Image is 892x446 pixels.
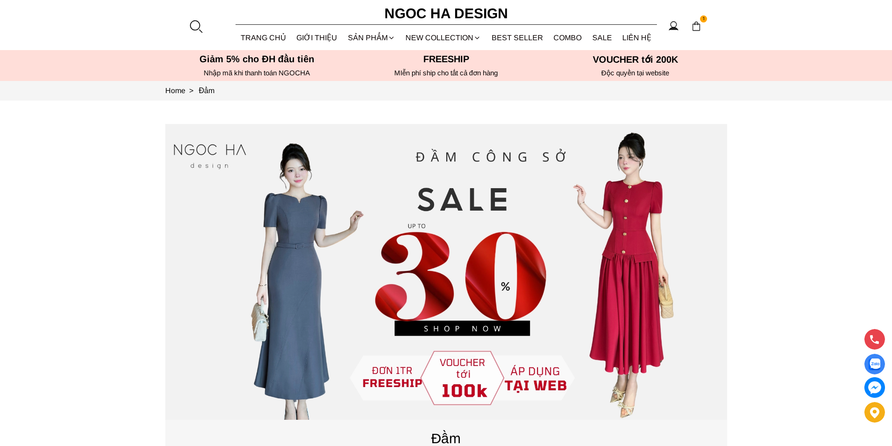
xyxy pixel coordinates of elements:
a: Display image [864,354,885,374]
a: Combo [548,25,587,50]
a: Link to Home [165,87,199,95]
font: Nhập mã khi thanh toán NGOCHA [204,69,310,77]
a: NEW COLLECTION [400,25,487,50]
img: img-CART-ICON-ksit0nf1 [691,21,701,31]
span: > [185,87,197,95]
img: Display image [869,358,880,370]
a: TRANG CHỦ [236,25,292,50]
h5: VOUCHER tới 200K [544,54,727,65]
h6: MIễn phí ship cho tất cả đơn hàng [354,69,538,77]
div: SẢN PHẨM [343,25,401,50]
a: LIÊN HỆ [617,25,657,50]
span: 1 [700,15,708,23]
a: BEST SELLER [487,25,549,50]
font: Giảm 5% cho ĐH đầu tiên [199,54,314,64]
h6: Độc quyền tại website [544,69,727,77]
a: GIỚI THIỆU [291,25,343,50]
a: Link to Đầm [199,87,215,95]
a: SALE [587,25,618,50]
a: messenger [864,377,885,398]
font: Freeship [423,54,469,64]
a: Ngoc Ha Design [376,2,516,25]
